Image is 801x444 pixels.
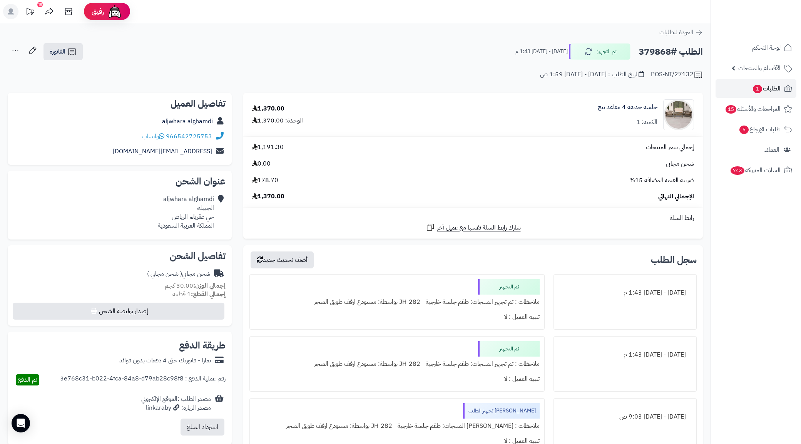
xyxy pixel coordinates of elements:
[716,39,796,57] a: لوحة التحكم
[158,195,214,230] div: aljwhara alghamdi الجبيله، حي عقرباء، الرياض المملكة العربية السعودية
[666,159,694,168] span: شحن مجاني
[181,419,224,436] button: استرداد المبلغ
[639,44,703,60] h2: الطلب #379868
[752,83,781,94] span: الطلبات
[13,303,224,320] button: إصدار بوليصة الشحن
[191,290,226,299] strong: إجمالي القطع:
[37,2,43,7] div: 10
[764,144,779,155] span: العملاء
[753,85,762,93] span: 1
[252,192,284,201] span: 1,370.00
[141,404,211,412] div: مصدر الزيارة: linkaraby
[162,117,213,126] a: aljwhara alghamdi
[426,223,521,232] a: شارك رابط السلة نفسها مع عميل آخر
[14,251,226,261] h2: تفاصيل الشحن
[141,395,211,412] div: مصدر الطلب :الموقع الإلكتروني
[172,290,226,299] small: 1 قطعة
[664,99,694,130] img: 1754462431-110119010019-90x90.jpg
[731,166,744,175] span: 743
[252,176,278,185] span: 178.70
[478,341,540,357] div: تم التجهيز
[18,375,37,384] span: تم الدفع
[716,141,796,159] a: العملاء
[716,161,796,179] a: السلات المتروكة743
[716,100,796,118] a: المراجعات والأسئلة15
[651,70,703,79] div: POS-NT/27132
[658,192,694,201] span: الإجمالي النهائي
[725,104,781,114] span: المراجعات والأسئلة
[749,21,794,37] img: logo-2.png
[166,132,212,141] a: 966542725753
[254,419,540,434] div: ملاحظات : [PERSON_NAME] المنتجات: طقم جلسة خارجية - JH-282 بواسطة: مستودع ارفف طويق المتجر
[739,126,749,134] span: 5
[730,165,781,176] span: السلات المتروكة
[113,147,212,156] a: [EMAIL_ADDRESS][DOMAIN_NAME]
[252,116,303,125] div: الوحدة: 1,370.00
[246,214,700,223] div: رابط السلة
[478,279,540,295] div: تم التجهيز
[147,269,182,278] span: ( شحن مجاني )
[92,7,104,16] span: رفيق
[515,48,568,55] small: [DATE] - [DATE] 1:43 م
[636,118,657,127] div: الكمية: 1
[147,270,210,278] div: شحن مجاني
[165,281,226,290] small: 30.00 كجم
[14,177,226,186] h2: عنوان الشحن
[43,43,83,60] a: الفاتورة
[716,120,796,139] a: طلبات الإرجاع5
[142,132,164,141] a: واتساب
[20,4,40,21] a: تحديثات المنصة
[540,70,644,79] div: تاريخ الطلب : [DATE] - [DATE] 1:59 ص
[559,285,692,300] div: [DATE] - [DATE] 1:43 م
[119,356,211,365] div: تمارا - فاتورتك حتى 4 دفعات بدون فوائد
[651,255,697,265] h3: سجل الطلب
[193,281,226,290] strong: إجمالي الوزن:
[559,347,692,362] div: [DATE] - [DATE] 1:43 م
[437,223,521,232] span: شارك رابط السلة نفسها مع عميل آخر
[598,103,657,112] a: جلسة حديقة 4 مقاعد بيج
[739,124,781,135] span: طلبات الإرجاع
[254,295,540,310] div: ملاحظات : تم تجهيز المنتجات: طقم جلسة خارجية - JH-282 بواسطة: مستودع ارفف طويق المتجر
[726,105,736,114] span: 15
[254,357,540,372] div: ملاحظات : تم تجهيز المنتجات: طقم جلسة خارجية - JH-282 بواسطة: مستودع ارفف طويق المتجر
[50,47,65,56] span: الفاتورة
[12,414,30,432] div: Open Intercom Messenger
[252,159,271,168] span: 0.00
[60,374,226,385] div: رقم عملية الدفع : 3e768c31-b022-4fca-84a8-d79ab28c98f8
[659,28,693,37] span: العودة للطلبات
[463,403,540,419] div: [PERSON_NAME] تجهيز الطلب
[716,79,796,98] a: الطلبات1
[179,341,226,350] h2: طريقة الدفع
[107,4,122,19] img: ai-face.png
[251,251,314,268] button: أضف تحديث جديد
[629,176,694,185] span: ضريبة القيمة المضافة 15%
[752,42,781,53] span: لوحة التحكم
[738,63,781,74] span: الأقسام والمنتجات
[14,99,226,108] h2: تفاصيل العميل
[252,143,284,152] span: 1,191.30
[252,104,284,113] div: 1,370.00
[254,372,540,387] div: تنبيه العميل : لا
[559,409,692,424] div: [DATE] - [DATE] 9:03 ص
[646,143,694,152] span: إجمالي سعر المنتجات
[659,28,703,37] a: العودة للطلبات
[569,44,630,60] button: تم التجهيز
[254,310,540,325] div: تنبيه العميل : لا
